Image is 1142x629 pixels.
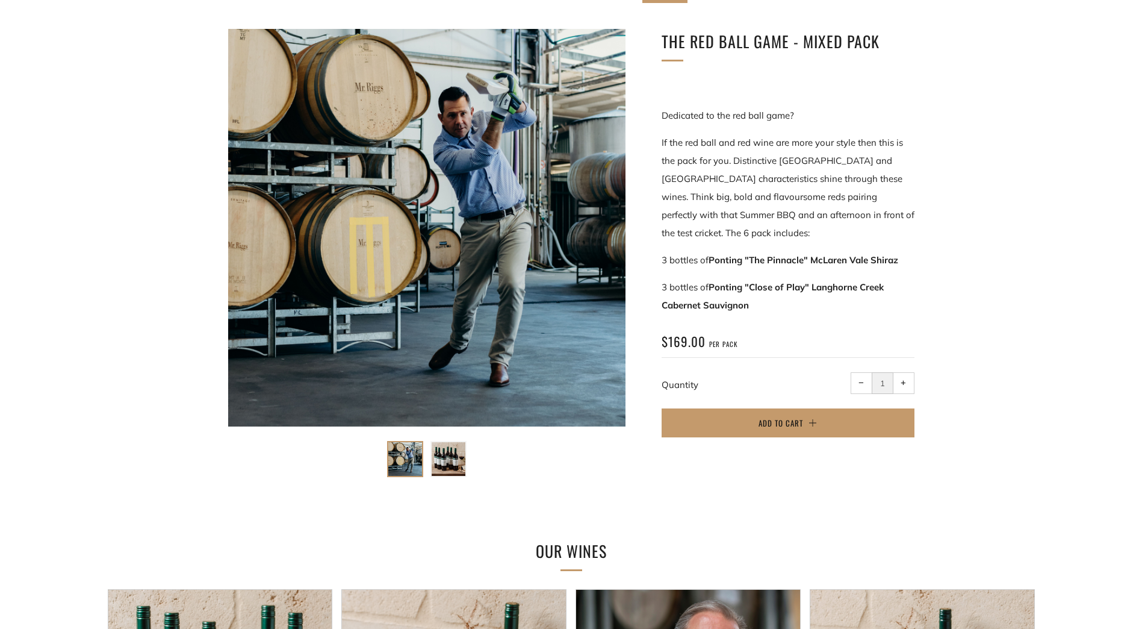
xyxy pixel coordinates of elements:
[662,134,914,242] p: If the red ball and red wine are more your style then this is the pack for you. Distinctive [GEOG...
[759,417,803,429] span: Add to Cart
[858,380,864,386] span: −
[709,254,898,266] strong: Ponting "The Pinnacle" McLaren Vale Shiraz
[662,29,914,54] h1: The Red Ball Game - Mixed Pack
[662,281,884,311] strong: Ponting "Close of Play" Langhorne Creek Cabernet Sauvignon
[872,372,893,394] input: quantity
[709,340,737,349] span: per pack
[373,539,770,564] h2: Our Wines
[662,379,698,390] label: Quantity
[662,107,914,125] p: Dedicated to the red ball game?
[662,408,914,437] button: Add to Cart
[662,332,706,351] span: $169.00
[388,442,422,476] img: Load image into Gallery viewer, The Red Ball Game - Mixed Pack
[662,251,914,269] p: 3 bottles of
[432,442,465,476] img: Load image into Gallery viewer, The Red Ball Game - Mixed Pack
[662,278,914,314] p: 3 bottles of
[387,441,423,477] button: Load image into Gallery viewer, The Red Ball Game - Mixed Pack
[901,380,906,386] span: +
